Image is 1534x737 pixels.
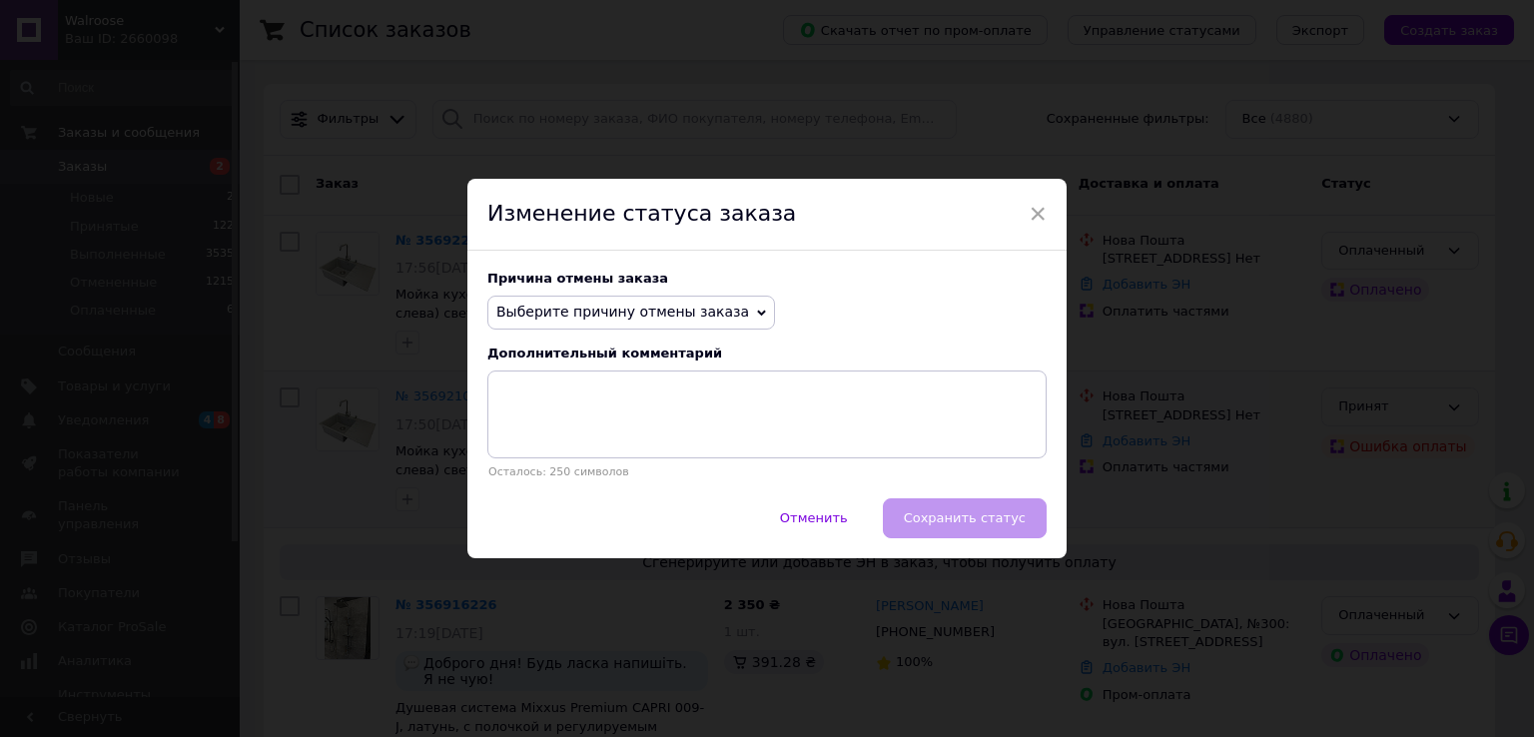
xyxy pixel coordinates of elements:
[467,179,1067,251] div: Изменение статуса заказа
[496,304,749,320] span: Выберите причину отмены заказа
[780,510,848,525] span: Отменить
[487,271,1047,286] div: Причина отмены заказа
[759,498,869,538] button: Отменить
[487,465,1047,478] p: Осталось: 250 символов
[1029,197,1047,231] span: ×
[487,346,1047,361] div: Дополнительный комментарий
